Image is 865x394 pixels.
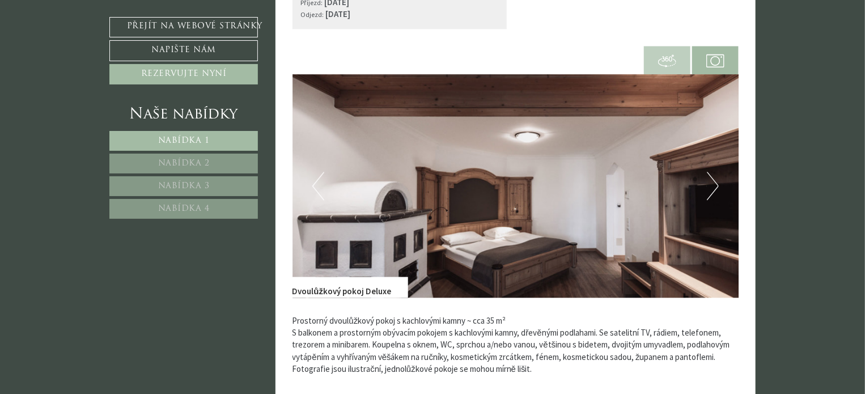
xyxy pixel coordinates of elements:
font: Dvoulůžkový pokoj Deluxe [292,286,392,296]
font: čtvrtek [206,12,241,23]
img: 360-grad.svg [658,52,676,70]
font: Napište nám [151,46,216,54]
font: Nabídka 3 [158,182,210,190]
font: Nabídka 1 [158,137,210,145]
font: S balkonem a prostorným obývacím pokojem s kachlovými kamny, dřevěnými podlahami. Se satelitní TV... [292,327,730,362]
font: Naše nabídky [130,107,238,122]
font: Vy [226,68,231,75]
font: Prostorný dvoulůžkový pokoj s kachlovými kamny ~ cca 35 m² [292,315,506,326]
a: Rezervujte nyní [109,64,258,84]
font: Nabídka 4 [158,205,210,213]
font: Nabídka 2 [158,159,210,168]
font: 19:07 [136,53,146,59]
img: camera.svg [706,52,724,70]
font: Odjezd: [301,10,324,19]
font: Rezervujte nyní [141,70,227,78]
img: obraz [292,74,739,298]
button: Poslat [378,298,447,319]
font: Fotografie jsou ilustrační, jednolůžkové pokoje se mohou mírně lišit. [292,363,532,374]
button: Další [707,172,719,200]
font: 19:08 [419,88,430,95]
font: Přejít na webové stránky [127,22,262,31]
a: Přejít na webové stránky [109,17,258,37]
font: Dobrý večer posím kolik se platí záloha při rezervaci.Děkuji [226,77,430,87]
a: Napište nám [109,40,258,61]
font: Dobrý den, jak vám můžeme pomoci? [17,41,146,52]
font: Poslat [395,304,429,312]
font: [DATE] [326,9,351,19]
button: Předchozí [312,172,324,200]
font: Montis – Aktivní přírodní lázně [17,33,95,40]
